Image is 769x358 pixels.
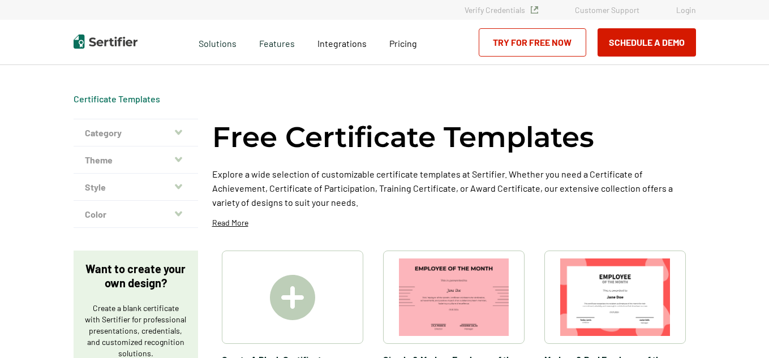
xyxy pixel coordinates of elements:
a: Customer Support [575,5,639,15]
span: Pricing [389,38,417,49]
span: Solutions [199,35,237,49]
div: Breadcrumb [74,93,160,105]
img: Simple & Modern Employee of the Month Certificate Template [399,258,509,336]
img: Verified [531,6,538,14]
span: Integrations [317,38,367,49]
button: Theme [74,146,198,174]
button: Color [74,201,198,228]
a: Certificate Templates [74,93,160,104]
a: Try for Free Now [479,28,586,57]
span: Features [259,35,295,49]
a: Login [676,5,696,15]
a: Integrations [317,35,367,49]
a: Verify Credentials [465,5,538,15]
p: Want to create your own design? [85,262,187,290]
p: Explore a wide selection of customizable certificate templates at Sertifier. Whether you need a C... [212,167,696,209]
button: Category [74,119,198,146]
img: Sertifier | Digital Credentialing Platform [74,34,138,49]
img: Modern & Red Employee of the Month Certificate Template [560,258,670,336]
p: Read More [212,217,248,228]
a: Pricing [389,35,417,49]
button: Style [74,174,198,201]
h1: Free Certificate Templates [212,119,594,156]
img: Create A Blank Certificate [270,275,315,320]
span: Certificate Templates [74,93,160,105]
